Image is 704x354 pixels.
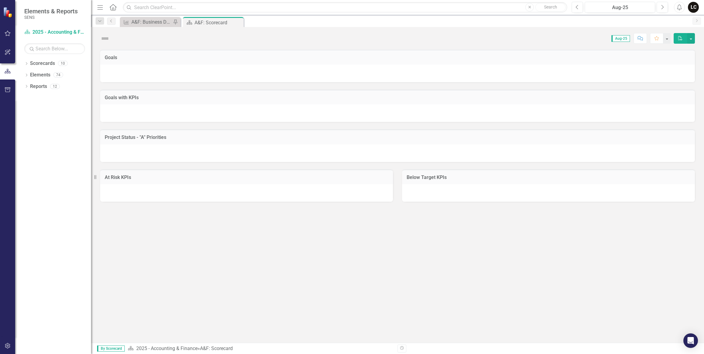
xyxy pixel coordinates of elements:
[131,18,171,26] div: A&F: Business Day Financials sent out to Sr. Leadership
[195,19,242,26] div: A&F: Scorecard
[544,5,557,9] span: Search
[587,4,653,11] div: Aug-25
[53,72,63,78] div: 74
[136,346,198,351] a: 2025 - Accounting & Finance
[24,8,78,15] span: Elements & Reports
[535,3,566,12] button: Search
[683,333,698,348] div: Open Intercom Messenger
[105,55,690,60] h3: Goals
[30,83,47,90] a: Reports
[105,135,690,140] h3: Project Status - "A" Priorities
[2,6,14,18] img: ClearPoint Strategy
[200,346,233,351] div: A&F: Scorecard
[123,2,567,13] input: Search ClearPoint...
[50,84,60,89] div: 12
[105,175,388,180] h3: At Risk KPIs
[30,60,55,67] a: Scorecards
[97,346,125,352] span: By Scorecard
[611,35,630,42] span: Aug-25
[24,43,85,54] input: Search Below...
[100,34,110,43] img: Not Defined
[128,345,393,352] div: »
[24,29,85,36] a: 2025 - Accounting & Finance
[121,18,171,26] a: A&F: Business Day Financials sent out to Sr. Leadership
[407,175,690,180] h3: Below Target KPIs
[688,2,699,13] button: LC
[30,72,50,79] a: Elements
[24,15,78,20] small: SENS
[105,95,690,100] h3: Goals with KPIs
[58,61,68,66] div: 10
[585,2,655,13] button: Aug-25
